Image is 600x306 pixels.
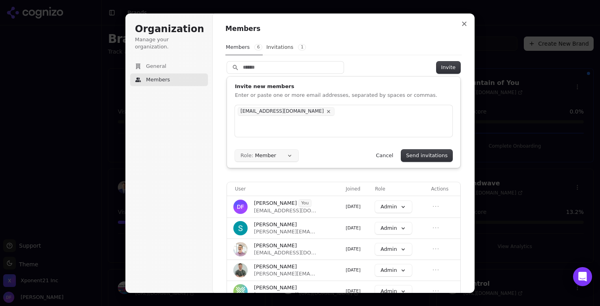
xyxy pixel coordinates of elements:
span: [DATE] [346,204,360,209]
th: Actions [428,182,460,196]
p: [EMAIL_ADDRESS][DOMAIN_NAME] [240,108,324,115]
button: Role:Member [235,150,298,162]
span: Members [146,76,170,83]
img: Kiryako Sharikas [233,242,248,256]
th: Joined [342,182,372,196]
button: Invitations [266,40,306,55]
button: Members [130,73,208,86]
button: Open menu [431,244,440,254]
button: Open menu [431,286,440,296]
span: [PERSON_NAME] [254,284,297,291]
span: [PERSON_NAME] [254,221,297,228]
img: Chuck McCarthy [233,263,248,277]
div: Open Intercom Messenger [573,267,592,286]
span: [PERSON_NAME] [254,263,297,270]
button: Open menu [431,202,440,211]
p: Manage your organization. [135,36,203,50]
span: [DATE] [346,246,360,252]
span: [PERSON_NAME] [254,200,297,207]
button: Open menu [431,223,440,233]
button: Members [225,40,263,55]
button: Admin [375,201,412,213]
p: Enter or paste one or more email addresses, separated by spaces or commas. [235,92,452,99]
span: [PERSON_NAME][EMAIL_ADDRESS][DOMAIN_NAME] [254,228,317,235]
h1: Invite new members [235,83,452,90]
span: [DATE] [346,289,360,294]
span: 6 [254,44,262,50]
span: [PERSON_NAME][EMAIL_ADDRESS][DOMAIN_NAME] [254,291,317,298]
span: General [146,63,166,70]
input: Search [227,62,344,73]
button: General [130,60,208,73]
button: Send invitations [401,150,452,162]
img: Courtney Turrin [233,284,248,298]
span: You [299,200,311,207]
button: Cancel [371,150,398,162]
span: [PERSON_NAME][EMAIL_ADDRESS][DOMAIN_NAME] [254,270,317,277]
h1: Members [225,24,462,34]
span: [DATE] [346,268,360,273]
span: [EMAIL_ADDRESS][DOMAIN_NAME] [254,207,317,214]
button: Admin [375,264,412,276]
button: Admin [375,222,412,234]
span: 1 [298,44,306,50]
button: Invite [437,62,460,73]
img: Sam Volante [233,221,248,235]
h1: Organization [135,23,203,36]
button: Close modal [457,17,471,31]
button: Admin [375,243,412,255]
span: [EMAIL_ADDRESS][DOMAIN_NAME] [254,249,317,256]
button: Admin [375,285,412,297]
button: Open menu [431,265,440,275]
th: User [227,182,342,196]
th: Role [372,182,428,196]
img: Drew Faithful [233,200,248,214]
span: [PERSON_NAME] [254,242,297,249]
span: [DATE] [346,225,360,231]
